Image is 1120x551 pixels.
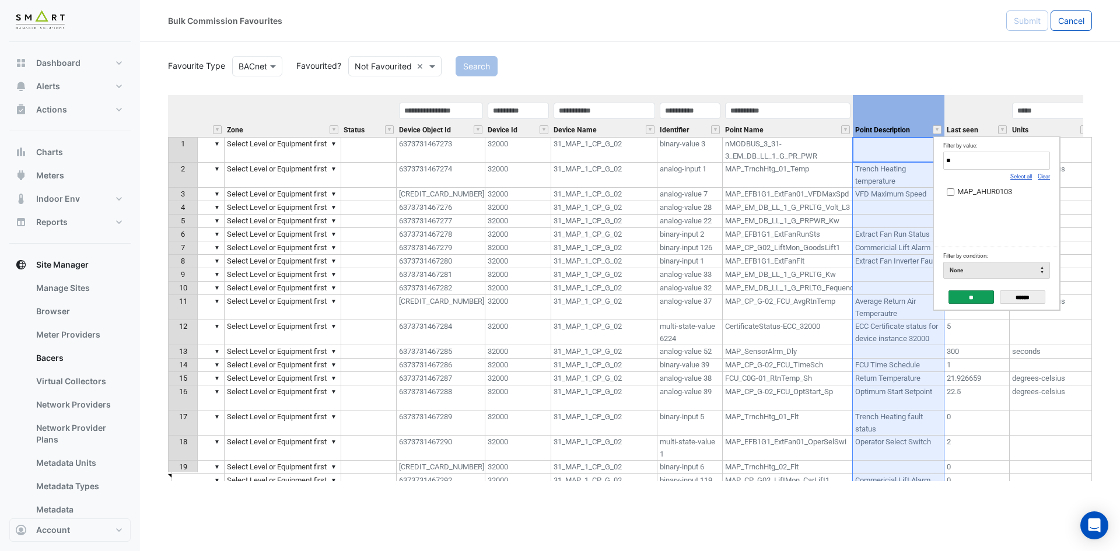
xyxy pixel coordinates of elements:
td: 31_MAP_1_CP_G_02 [551,228,657,241]
td: Filter by value: [934,137,1059,247]
label: Favourite Type [161,59,225,72]
div: ▼ [212,410,222,423]
td: Select Level or Equipment first [225,410,341,436]
span: 14 [179,360,187,369]
span: Last seen [947,127,978,134]
span: 19 [179,462,187,471]
td: MAP_CP_G02_LiftMon_GoodsLift1 [723,241,853,255]
button: Actions [9,98,131,121]
app-icon: Indoor Env [15,193,27,205]
span: 9 [181,270,185,279]
span: Site Manager [36,259,89,271]
td: 6373731467289 [397,410,485,436]
td: 32000 [485,188,551,201]
span: Device Object Id [399,127,451,134]
td: degrees-celsius [1010,372,1092,385]
td: 31_MAP_1_CP_G_02 [551,436,657,461]
td: binary-input 5 [657,410,723,436]
span: 10 [179,283,187,292]
button: Reports [9,210,131,234]
input: Unchecked [947,188,954,196]
a: Metadata Types [27,475,131,498]
td: Select Level or Equipment first [225,255,341,268]
td: 32000 [485,241,551,255]
td: 6373731467281 [397,268,485,282]
td: 31_MAP_1_CP_G_02 [551,255,657,268]
td: 6373731467274 [397,163,485,188]
td: Select Level or Equipment first [225,436,341,461]
div: ▼ [212,436,222,448]
td: Select Level or Equipment first [225,215,341,228]
div: ▼ [212,372,222,384]
app-icon: Reports [15,216,27,228]
td: multi-state-value 1 [657,436,723,461]
td: MAP_EM_DB_LL_1_G_PRPWR_Kw [723,215,853,228]
span: Status [344,127,365,134]
td: 32000 [485,345,551,359]
td: 300 [944,345,1010,359]
td: 32000 [485,320,551,345]
td: Trench Heating temperature [853,163,944,188]
button: Alerts [9,75,131,98]
div: ▼ [212,474,222,486]
td: MAP_EFB1G1_ExtFan01_VFDMaxSpd [723,188,853,201]
td: Select Level or Equipment first [225,241,341,255]
span: Charts [36,146,63,158]
td: Commericial Lift Alarm [853,241,944,255]
div: ▼ [329,138,338,150]
td: Select Level or Equipment first [225,345,341,359]
td: Select Level or Equipment first [225,372,341,385]
button: Charts [9,141,131,164]
td: Select Level or Equipment first [225,268,341,282]
td: 22.5 [944,385,1010,410]
td: 32000 [485,372,551,385]
td: Extract Fan Inverter Fault [853,255,944,268]
td: 6373731467278 [397,228,485,241]
span: 2 [181,164,185,173]
div: Filter by condition: [943,250,1050,262]
button: Cancel [1051,10,1092,31]
td: FCU Time Schedule [853,359,944,372]
div: ▼ [329,215,338,227]
td: 31_MAP_1_CP_G_02 [551,345,657,359]
span: Clear [416,60,426,72]
span: 1 [181,139,185,148]
label: Favourited? [289,59,341,72]
span: Cancel [1058,16,1084,26]
td: binary-input 1 [657,255,723,268]
td: 6373731467292 [397,474,485,487]
button: Meters [9,164,131,187]
td: 0 [944,461,1010,474]
td: 2 [944,436,1010,461]
div: Open Intercom Messenger [1080,511,1108,539]
div: ▼ [329,295,338,307]
div: None [943,262,1050,279]
td: 6373731467282 [397,282,485,295]
div: ▼ [212,188,222,200]
span: 12 [179,322,187,331]
div: ▼ [329,201,338,213]
td: 0 [944,474,1010,487]
td: 31_MAP_1_CP_G_02 [551,188,657,201]
td: 31_MAP_1_CP_G_02 [551,474,657,487]
td: CertificateStatus-ECC_32000 [723,320,853,345]
td: 31_MAP_1_CP_G_02 [551,215,657,228]
td: Return Temperature [853,372,944,385]
div: ▼ [212,345,222,357]
div: ▼ [212,461,222,473]
div: ▼ [212,268,222,280]
td: 31_MAP_1_CP_G_02 [551,295,657,320]
span: MAP_AHUR0103 [957,187,1012,196]
td: 32000 [485,255,551,268]
span: Zone [227,127,243,134]
td: analog-value 38 [657,372,723,385]
div: ▼ [329,359,338,371]
span: Account [36,524,70,536]
span: Alerts [36,80,60,92]
td: 31_MAP_1_CP_G_02 [551,320,657,345]
td: [CREDIT_CARD_NUMBER] [397,188,485,201]
td: MAP_EM_DB_LL_1_G_PRLTG_Volt_L3 [723,201,853,215]
td: Select Level or Equipment first [225,320,341,345]
span: 16 [179,387,187,396]
span: Device Id [488,127,517,134]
